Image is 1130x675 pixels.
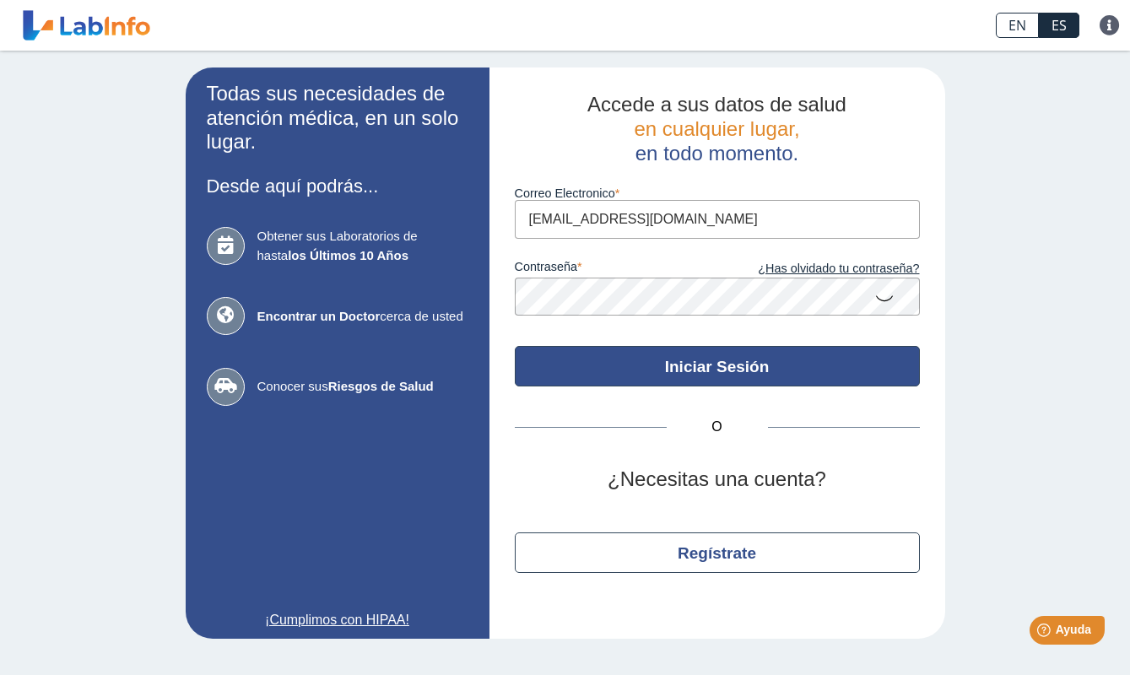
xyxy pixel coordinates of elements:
button: Iniciar Sesión [515,346,920,386]
span: Accede a sus datos de salud [587,93,846,116]
h3: Desde aquí podrás... [207,175,468,197]
a: ¡Cumplimos con HIPAA! [207,610,468,630]
a: EN [996,13,1039,38]
span: Obtener sus Laboratorios de hasta [257,227,468,265]
iframe: Help widget launcher [980,609,1111,656]
a: ES [1039,13,1079,38]
span: en cualquier lugar, [634,117,799,140]
b: Encontrar un Doctor [257,309,381,323]
h2: ¿Necesitas una cuenta? [515,467,920,492]
a: ¿Has olvidado tu contraseña? [717,260,920,278]
h2: Todas sus necesidades de atención médica, en un solo lugar. [207,82,468,154]
label: contraseña [515,260,717,278]
button: Regístrate [515,532,920,573]
b: los Últimos 10 Años [288,248,408,262]
b: Riesgos de Salud [328,379,434,393]
span: Conocer sus [257,377,468,397]
span: en todo momento. [635,142,798,165]
label: Correo Electronico [515,186,920,200]
span: O [667,417,768,437]
span: cerca de usted [257,307,468,327]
